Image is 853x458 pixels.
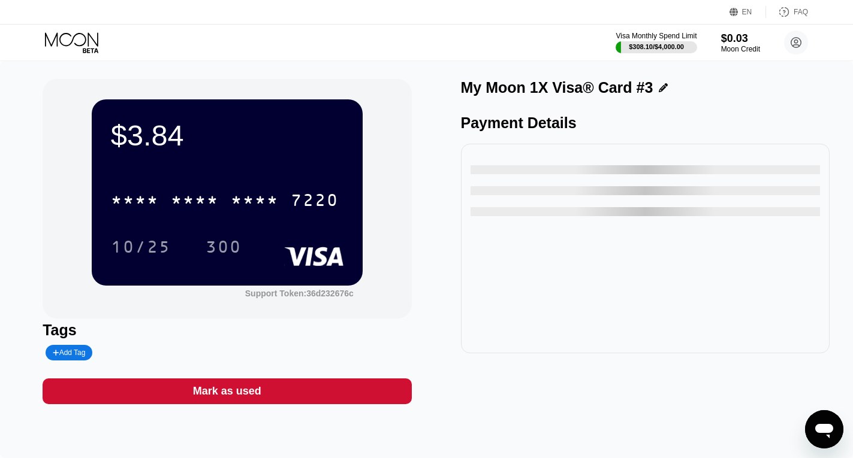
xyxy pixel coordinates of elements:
[794,8,808,16] div: FAQ
[46,345,92,360] div: Add Tag
[43,378,411,404] div: Mark as used
[721,45,760,53] div: Moon Credit
[197,232,251,262] div: 300
[742,8,752,16] div: EN
[245,289,354,298] div: Support Token: 36d232676c
[193,384,261,398] div: Mark as used
[206,239,242,258] div: 300
[805,410,843,448] iframe: Button to launch messaging window
[291,192,339,211] div: 7220
[461,114,830,132] div: Payment Details
[616,32,697,40] div: Visa Monthly Spend Limit
[43,321,411,339] div: Tags
[721,32,760,45] div: $0.03
[111,239,171,258] div: 10/25
[616,32,697,53] div: Visa Monthly Spend Limit$308.10/$4,000.00
[102,232,180,262] div: 10/25
[111,119,343,152] div: $3.84
[721,32,760,53] div: $0.03Moon Credit
[245,289,354,298] div: Support Token:36d232676c
[53,348,85,357] div: Add Tag
[461,79,653,96] div: My Moon 1X Visa® Card #3
[766,6,808,18] div: FAQ
[730,6,766,18] div: EN
[629,43,684,50] div: $308.10 / $4,000.00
